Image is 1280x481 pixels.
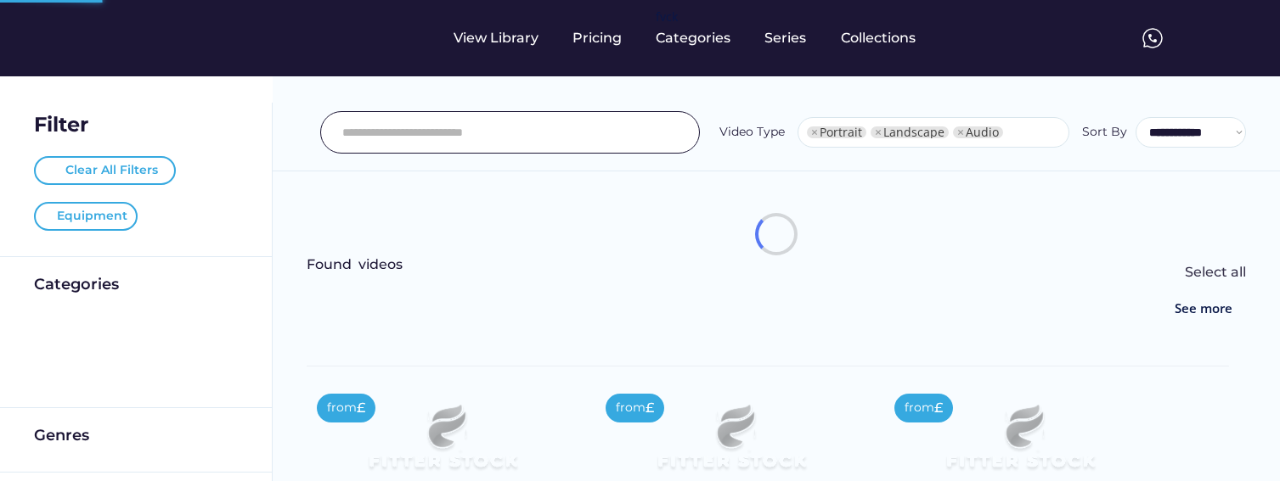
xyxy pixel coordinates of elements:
[57,208,127,225] div: Equipment
[616,400,646,417] div: from
[646,399,654,417] div: £
[1082,124,1127,141] div: Sort By
[34,110,88,139] div: Filter
[871,126,949,138] li: Landscape
[307,255,403,274] div: Found videos
[1161,289,1246,327] button: See more
[662,122,682,143] img: yH5BAEAAAAALAAAAAABAAEAAAIBRAA7
[807,126,866,138] li: Portrait
[953,126,1003,138] li: Audio
[195,28,216,48] img: yH5BAEAAAAALAAAAAABAAEAAAIBRAA7
[811,126,818,138] span: ×
[764,29,807,48] div: Series
[44,213,51,220] img: yH5BAEAAAAALAAAAAABAAEAAAIBRAA7
[934,399,943,417] div: £
[217,425,238,445] img: yH5BAEAAAAALAAAAAABAAEAAAIBRAA7
[34,370,54,390] img: yH5BAEAAAAALAAAAAABAAEAAAIBRAA7
[327,400,357,417] div: from
[719,124,785,141] div: Video Type
[454,29,539,48] div: View Library
[53,167,59,174] img: yH5BAEAAAAALAAAAAABAAEAAAIBRAA7
[1185,263,1246,282] div: Select all
[875,126,882,138] span: ×
[34,312,54,333] img: yH5BAEAAAAALAAAAAABAAEAAAIBRAA7
[656,8,678,25] div: fvck
[217,274,238,294] img: yH5BAEAAAAALAAAAAABAAEAAAIBRAA7
[65,162,158,179] div: Clear All Filters
[905,400,934,417] div: from
[357,399,365,417] div: £
[656,29,730,48] div: Categories
[1142,28,1163,48] img: meteor-icons_whatsapp%20%281%29.svg
[34,19,168,53] img: yH5BAEAAAAALAAAAAABAAEAAAIBRAA7
[957,126,964,138] span: ×
[841,29,916,48] div: Collections
[572,29,622,48] div: Pricing
[34,341,54,361] img: yH5BAEAAAAALAAAAAABAAEAAAIBRAA7
[1152,262,1172,282] img: yH5BAEAAAAALAAAAAABAAEAAAIBRAA7
[1217,28,1238,48] img: yH5BAEAAAAALAAAAAABAAEAAAIBRAA7
[1171,28,1192,48] img: yH5BAEAAAAALAAAAAABAAEAAAIBRAA7
[34,425,89,446] div: Genres
[34,274,119,295] div: Categories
